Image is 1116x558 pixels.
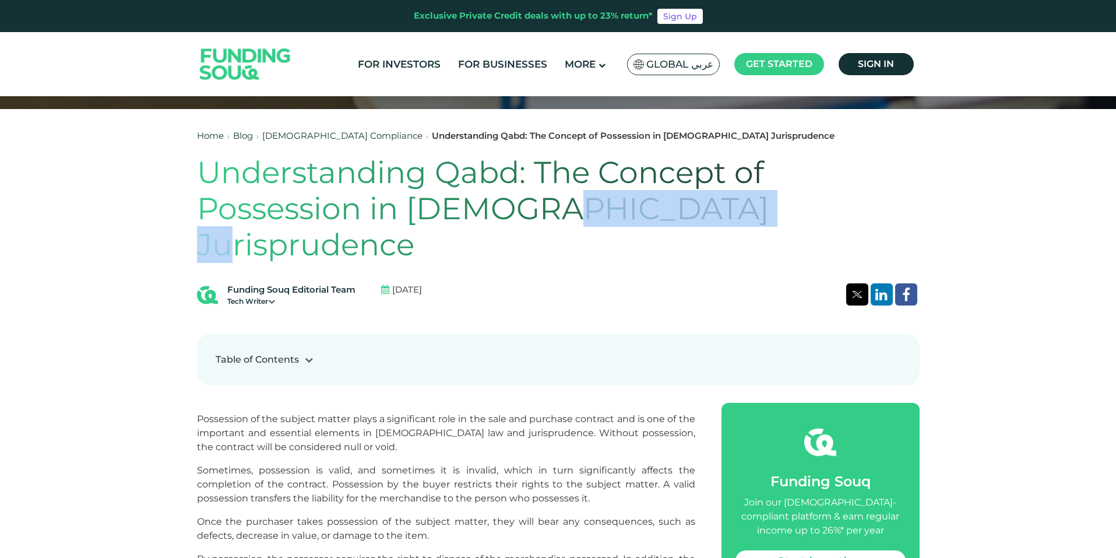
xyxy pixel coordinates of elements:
span: Once the purchaser takes possession of the subject matter, they will bear any consequences, such ... [197,516,695,541]
div: Exclusive Private Credit deals with up to 23% return* [414,9,653,23]
a: Sign Up [657,9,703,24]
img: Logo [188,35,302,94]
span: Global عربي [646,58,713,71]
span: Sign in [858,58,894,69]
span: Sometimes, possession is valid, and sometimes it is invalid, which in turn significantly affects ... [197,465,695,504]
span: Get started [746,58,812,69]
img: fsicon [804,426,836,458]
a: Sign in [839,53,914,75]
img: SA Flag [633,59,644,69]
div: Funding Souq Editorial Team [227,283,355,297]
span: Possession of the subject matter plays a significant role in the sale and purchase contract and i... [197,413,695,452]
a: Blog [233,130,253,141]
span: [DATE] [392,283,422,297]
a: For Businesses [455,55,550,74]
h1: Understanding Qabd: The Concept of Possession in [DEMOGRAPHIC_DATA] Jurisprudence [197,155,920,264]
img: Blog Author [197,285,218,306]
a: Home [197,130,224,141]
a: [DEMOGRAPHIC_DATA] Compliance [262,130,423,141]
span: Funding Souq [770,473,871,490]
a: For Investors [355,55,443,74]
div: Table of Contents [216,353,299,367]
img: twitter [852,291,862,298]
span: More [565,58,596,70]
div: Tech Writer [227,296,355,307]
div: Understanding Qabd: The Concept of Possession in [DEMOGRAPHIC_DATA] Jurisprudence [432,129,835,143]
div: Join our [DEMOGRAPHIC_DATA]-compliant platform & earn regular income up to 26%* per year [735,496,906,538]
